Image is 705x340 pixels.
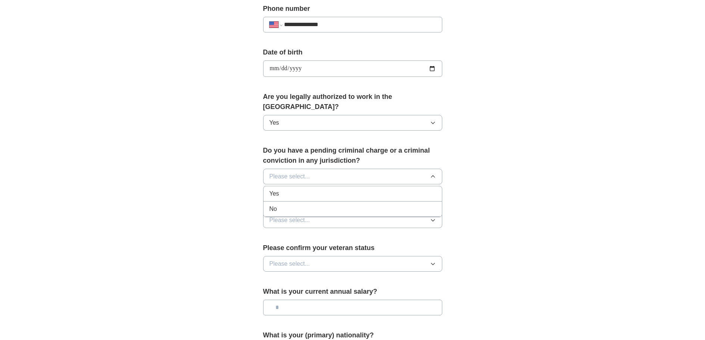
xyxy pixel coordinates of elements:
[263,256,442,272] button: Please select...
[269,172,310,181] span: Please select...
[263,169,442,184] button: Please select...
[263,212,442,228] button: Please select...
[263,47,442,57] label: Date of birth
[263,92,442,112] label: Are you legally authorized to work in the [GEOGRAPHIC_DATA]?
[269,205,277,213] span: No
[269,189,279,198] span: Yes
[269,259,310,268] span: Please select...
[263,243,442,253] label: Please confirm your veteran status
[263,146,442,166] label: Do you have a pending criminal charge or a criminal conviction in any jurisdiction?
[269,118,279,127] span: Yes
[269,216,310,225] span: Please select...
[263,287,442,297] label: What is your current annual salary?
[263,115,442,131] button: Yes
[263,4,442,14] label: Phone number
